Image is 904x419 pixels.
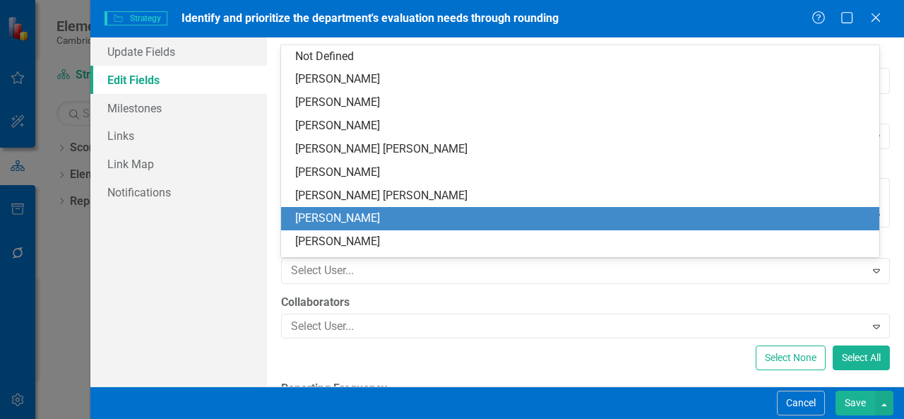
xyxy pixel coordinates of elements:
div: [PERSON_NAME] [PERSON_NAME] [295,141,871,158]
a: Milestones [90,94,267,122]
div: [PERSON_NAME] [295,234,871,250]
div: [PERSON_NAME] [PERSON_NAME] [295,188,871,204]
button: Select All [833,346,890,370]
div: [PERSON_NAME] [295,118,871,134]
a: Notifications [90,178,267,206]
label: Collaborators [281,295,890,311]
button: Select None [756,346,826,370]
div: [PERSON_NAME] [295,165,871,181]
div: Not Defined [295,49,871,65]
span: Strategy [105,11,167,25]
div: [PERSON_NAME] [295,71,871,88]
label: Reporting Frequency [281,381,890,397]
div: [PERSON_NAME] [295,211,871,227]
button: Cancel [777,391,825,415]
div: [PERSON_NAME] [295,95,871,111]
button: Save [835,391,875,415]
a: Link Map [90,150,267,178]
a: Links [90,122,267,150]
a: Edit Fields [90,66,267,94]
a: Update Fields [90,37,267,66]
span: Identify and prioritize the department's evaluation needs through rounding [182,11,559,25]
